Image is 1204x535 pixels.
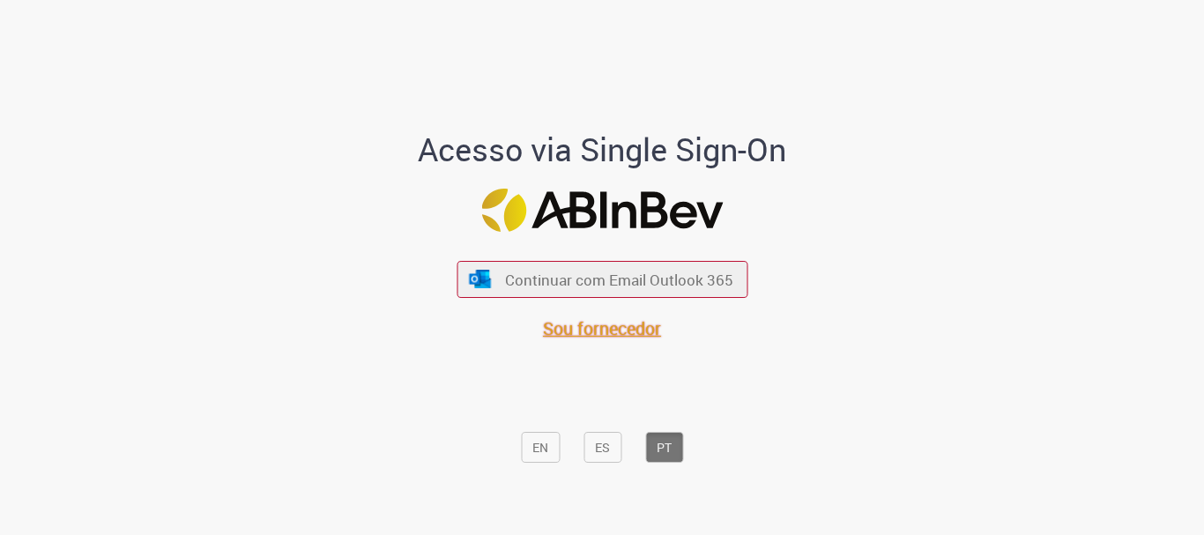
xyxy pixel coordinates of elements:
font: Acesso via Single Sign-On [418,128,786,170]
font: EN [532,439,548,456]
a: Sou fornecedor [543,316,661,340]
button: EN [521,432,560,464]
font: ES [595,439,610,456]
button: ícone Azure/Microsoft 360 Continuar com Email Outlook 365 [457,261,747,298]
button: PT [645,432,683,464]
img: ícone Azure/Microsoft 360 [468,270,493,288]
button: ES [583,432,621,464]
font: Continuar com Email Outlook 365 [505,270,733,290]
img: Logotipo da ABInBev [481,189,723,232]
font: PT [657,439,672,456]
